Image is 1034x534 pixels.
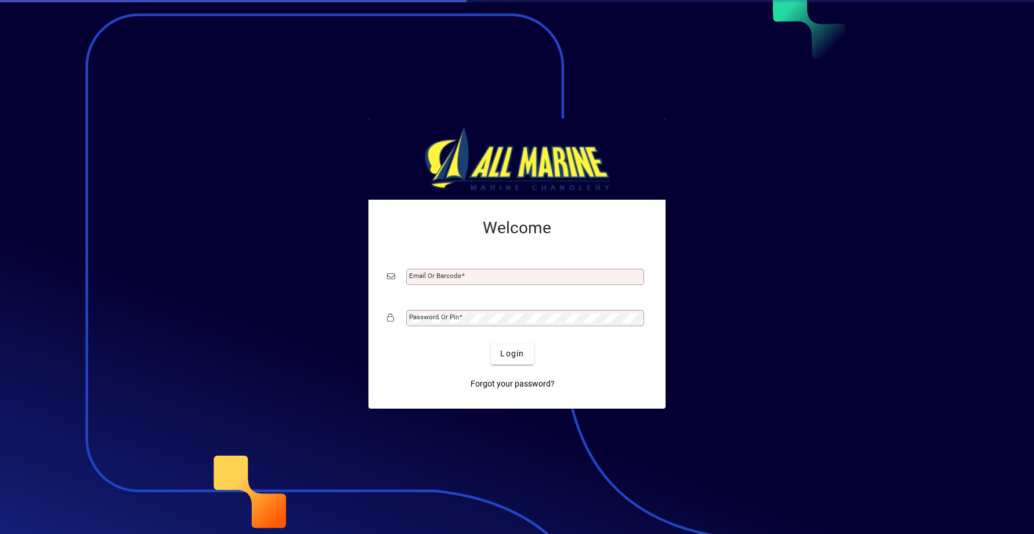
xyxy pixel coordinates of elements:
h2: Welcome [387,218,647,238]
span: Login [500,348,524,360]
button: Login [491,344,533,365]
mat-label: Password or Pin [409,313,459,321]
span: Forgot your password? [471,378,555,390]
mat-label: Email or Barcode [409,272,461,280]
a: Forgot your password? [466,374,559,395]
